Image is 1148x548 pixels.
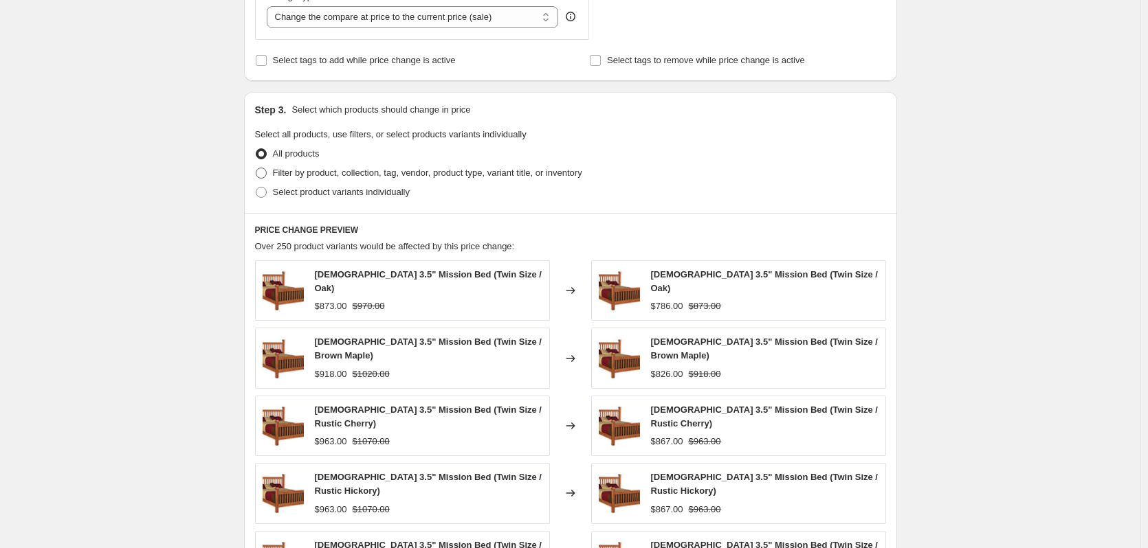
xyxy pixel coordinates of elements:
img: Amish_3.5_Mission_Bed_80x.jpg [263,472,304,514]
div: $918.00 [315,367,347,381]
div: $963.00 [315,435,347,448]
div: $867.00 [651,503,683,516]
strike: $1020.00 [353,367,390,381]
span: Select all products, use filters, or select products variants individually [255,129,527,139]
span: [DEMOGRAPHIC_DATA] 3.5" Mission Bed (Twin Size / Rustic Hickory) [315,472,542,496]
img: Amish_3.5_Mission_Bed_80x.jpg [599,472,640,514]
span: [DEMOGRAPHIC_DATA] 3.5" Mission Bed (Twin Size / Oak) [315,269,542,293]
img: Amish_3.5_Mission_Bed_80x.jpg [599,270,640,311]
strike: $918.00 [689,367,721,381]
div: $786.00 [651,299,683,313]
span: Select tags to remove while price change is active [607,55,805,65]
strike: $963.00 [689,435,721,448]
strike: $963.00 [689,503,721,516]
strike: $1070.00 [353,435,390,448]
span: [DEMOGRAPHIC_DATA] 3.5" Mission Bed (Twin Size / Rustic Hickory) [651,472,878,496]
div: $867.00 [651,435,683,448]
strike: $873.00 [689,299,721,313]
img: Amish_3.5_Mission_Bed_80x.jpg [263,405,304,446]
p: Select which products should change in price [291,103,470,117]
h6: PRICE CHANGE PREVIEW [255,225,886,236]
span: [DEMOGRAPHIC_DATA] 3.5" Mission Bed (Twin Size / Oak) [651,269,878,293]
img: Amish_3.5_Mission_Bed_80x.jpg [263,270,304,311]
h2: Step 3. [255,103,287,117]
div: help [564,10,577,23]
strike: $970.00 [353,299,385,313]
span: Filter by product, collection, tag, vendor, product type, variant title, or inventory [273,168,582,178]
span: [DEMOGRAPHIC_DATA] 3.5" Mission Bed (Twin Size / Brown Maple) [315,336,542,361]
span: [DEMOGRAPHIC_DATA] 3.5" Mission Bed (Twin Size / Brown Maple) [651,336,878,361]
span: [DEMOGRAPHIC_DATA] 3.5" Mission Bed (Twin Size / Rustic Cherry) [651,404,878,429]
span: Over 250 product variants would be affected by this price change: [255,241,515,251]
img: Amish_3.5_Mission_Bed_80x.jpg [599,405,640,446]
span: Select tags to add while price change is active [273,55,456,65]
img: Amish_3.5_Mission_Bed_80x.jpg [599,338,640,379]
span: Select product variants individually [273,187,410,197]
img: Amish_3.5_Mission_Bed_80x.jpg [263,338,304,379]
span: [DEMOGRAPHIC_DATA] 3.5" Mission Bed (Twin Size / Rustic Cherry) [315,404,542,429]
div: $826.00 [651,367,683,381]
span: All products [273,148,320,159]
div: $963.00 [315,503,347,516]
div: $873.00 [315,299,347,313]
strike: $1070.00 [353,503,390,516]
